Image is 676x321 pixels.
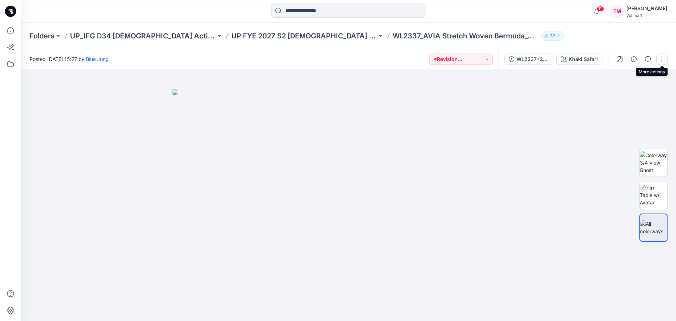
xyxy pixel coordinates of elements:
[393,31,538,41] p: WL2337_AVIA Stretch Woven Bermuda_9" Inseam
[30,55,109,63] span: Posted [DATE] 15:27 by
[569,55,598,63] div: Khaki Safari
[550,32,555,40] p: 32
[541,31,564,41] button: 32
[628,54,639,65] button: Details
[626,13,667,18] div: Walmart
[611,5,624,18] div: TM
[596,6,604,12] span: 11
[30,31,55,41] a: Folders
[231,31,377,41] a: UP FYE 2027 S2 [DEMOGRAPHIC_DATA] ACTIVE IFG
[640,184,667,206] img: Turn Table w/ Avatar
[517,55,549,63] div: WL2337 (2025.1 vs)_[DATE]_N.A
[556,54,602,65] button: Khaki Safari
[86,56,109,62] a: Blue Jung
[626,4,667,13] div: [PERSON_NAME]
[504,54,553,65] button: WL2337 (2025.1 vs)_[DATE]_N.A
[640,152,667,174] img: Colorway 3/4 View Ghost
[70,31,216,41] a: UP_IFG D34 [DEMOGRAPHIC_DATA] Active
[640,220,667,235] img: All colorways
